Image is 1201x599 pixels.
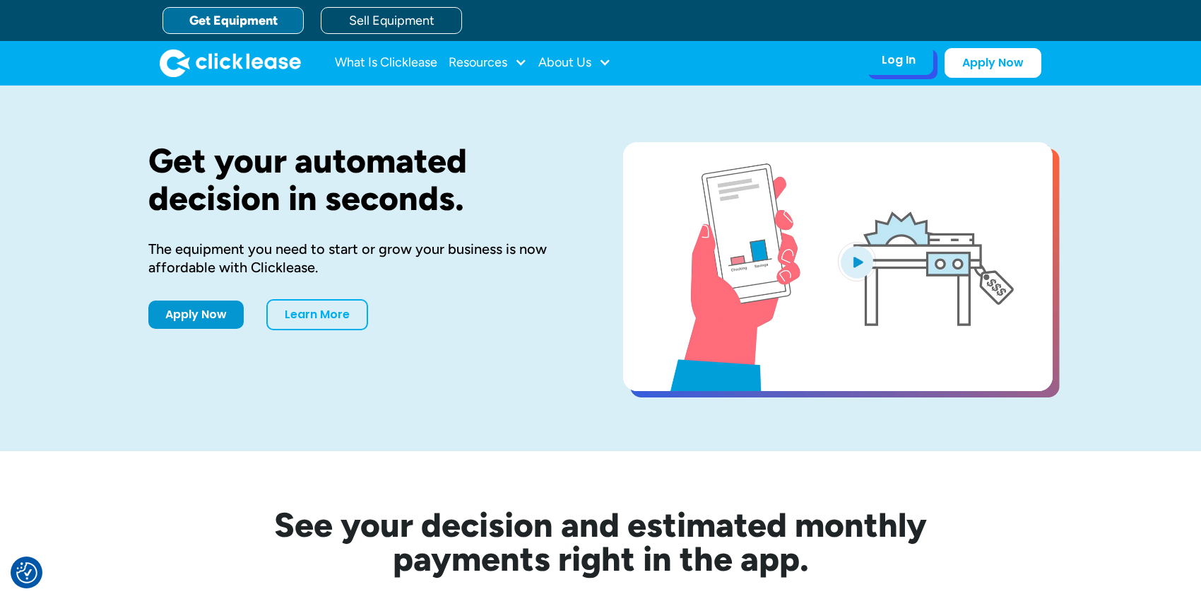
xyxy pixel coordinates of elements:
[449,49,527,77] div: Resources
[16,562,37,583] button: Consent Preferences
[162,7,304,34] a: Get Equipment
[148,301,244,329] a: Apply Now
[160,49,301,77] img: Clicklease logo
[335,49,437,77] a: What Is Clicklease
[623,142,1053,391] a: open lightbox
[148,142,578,217] h1: Get your automated decision in seconds.
[321,7,462,34] a: Sell Equipment
[160,49,301,77] a: home
[266,299,368,330] a: Learn More
[838,242,876,281] img: Blue play button logo on a light blue circular background
[148,240,578,277] div: The equipment you need to start or grow your business is now affordable with Clicklease.
[882,53,916,67] div: Log In
[945,48,1041,78] a: Apply Now
[205,508,996,576] h2: See your decision and estimated monthly payments right in the app.
[538,49,611,77] div: About Us
[16,562,37,583] img: Revisit consent button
